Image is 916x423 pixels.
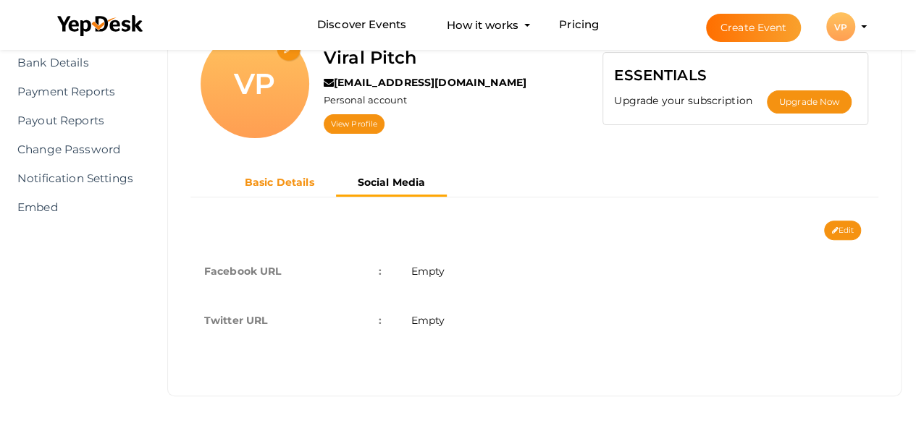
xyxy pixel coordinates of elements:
profile-pic: VP [826,22,855,33]
button: VP [822,12,860,42]
span: : [379,261,382,281]
a: Payment Reports [11,77,142,106]
button: Upgrade Now [767,90,852,114]
span: Empty [411,314,445,327]
label: Upgrade your subscription [614,93,767,108]
b: Social Media [358,176,426,189]
a: Payout Reports [11,106,142,135]
button: How it works [442,12,523,38]
a: View Profile [324,114,385,134]
button: Edit [824,221,861,240]
span: Empty [411,265,445,278]
a: Bank Details [11,48,142,77]
span: : [379,310,382,330]
b: Basic Details [245,176,314,189]
div: VP [826,12,855,41]
button: Create Event [706,14,802,42]
td: Twitter URL [190,296,397,345]
td: Facebook URL [190,247,397,296]
a: Pricing [559,12,599,38]
button: Basic Details [223,171,336,195]
div: VP [201,30,309,138]
label: Personal account [324,93,407,107]
a: Discover Events [317,12,406,38]
a: Change Password [11,135,142,164]
button: Social Media [336,171,448,197]
label: [EMAIL_ADDRESS][DOMAIN_NAME] [324,75,526,90]
a: Notification Settings [11,164,142,193]
label: Viral Pitch [324,44,417,72]
label: ESSENTIALS [614,64,706,87]
a: Embed [11,193,142,222]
